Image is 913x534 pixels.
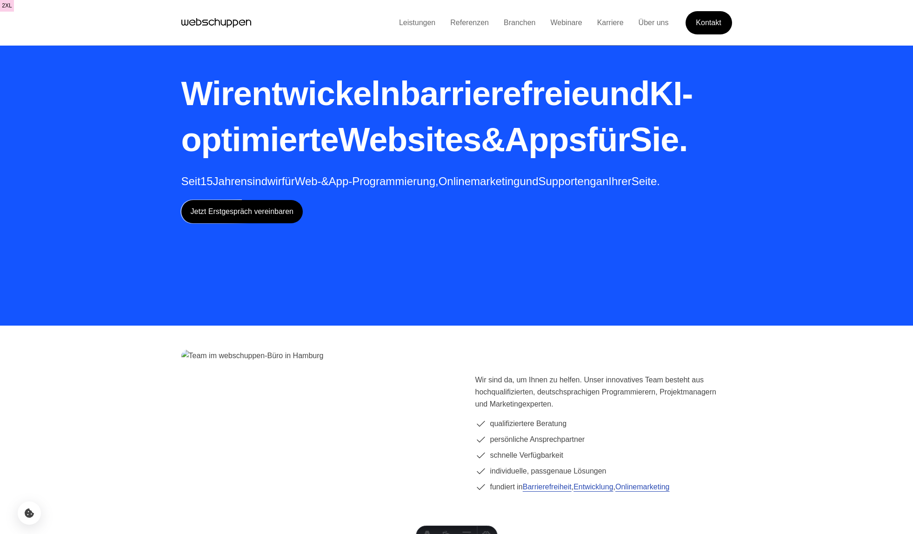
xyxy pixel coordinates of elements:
img: Team im webschuppen-Büro in Hamburg [181,350,438,521]
span: und [589,75,649,112]
a: Über uns [631,19,676,27]
span: entwickeln [233,75,400,112]
span: Websites [339,121,481,158]
span: persönliche Ansprechpartner [490,434,585,446]
a: Jetzt Erstgespräch vereinbaren [181,200,303,223]
span: & [481,121,505,158]
a: Branchen [496,19,543,27]
span: barrierefreie [400,75,589,112]
span: und [520,175,538,187]
span: sind [247,175,267,187]
span: Seit [181,175,200,187]
p: Wir sind da, um Ihnen zu helfen. Unser innovatives Team besteht aus hochqualifizierten, deutschsp... [475,374,732,410]
span: Web- [295,175,321,187]
span: Jahren [213,175,247,187]
span: Ihrer [608,175,631,187]
span: Wir [181,75,233,112]
span: Onlinemarketing [439,175,520,187]
a: Karriere [590,19,631,27]
span: an [596,175,609,187]
span: fundiert in , , [490,481,670,493]
span: für [586,121,630,158]
span: für [282,175,295,187]
a: Onlinemarketing [615,483,670,491]
span: 15 [200,175,213,187]
a: Leistungen [392,19,443,27]
span: qualifiziertere Beratung [490,418,567,430]
span: Sie. [630,121,687,158]
span: App-Programmierung, [329,175,439,187]
a: Entwicklung [573,483,613,491]
a: Webinare [543,19,589,27]
a: Referenzen [443,19,496,27]
span: Support [538,175,577,187]
span: individuelle, passgenaue Lösungen [490,465,606,477]
a: Barrierefreiheit [523,483,572,491]
span: Apps [505,121,586,158]
span: & [321,175,329,187]
span: eng [578,175,596,187]
a: Get Started [686,11,732,34]
a: Hauptseite besuchen [181,16,251,30]
span: 2xl [2,1,12,11]
button: Cookie-Einstellungen öffnen [18,501,41,525]
span: wir [267,175,282,187]
span: Seite. [632,175,660,187]
span: schnelle Verfügbarkeit [490,449,563,461]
